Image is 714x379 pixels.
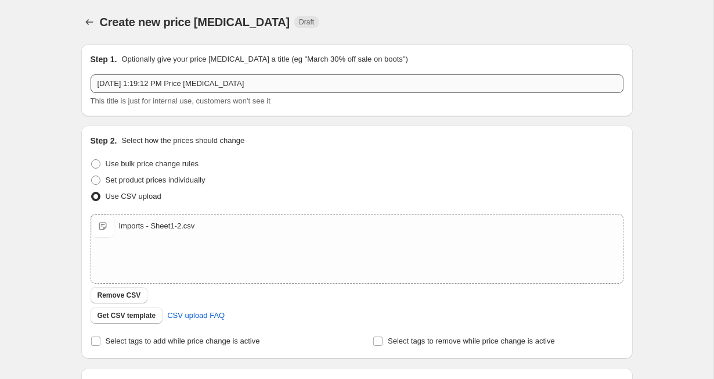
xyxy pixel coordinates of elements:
span: Use bulk price change rules [106,159,199,168]
p: Optionally give your price [MEDICAL_DATA] a title (eg "March 30% off sale on boots") [121,53,408,65]
input: 30% off holiday sale [91,74,623,93]
span: Get CSV template [98,311,156,320]
span: Remove CSV [98,291,141,300]
p: Select how the prices should change [121,135,244,146]
span: Use CSV upload [106,192,161,201]
span: Select tags to add while price change is active [106,337,260,345]
span: This title is just for internal use, customers won't see it [91,96,271,105]
span: Set product prices individually [106,176,205,184]
h2: Step 1. [91,53,117,65]
h2: Step 2. [91,135,117,146]
span: Create new price [MEDICAL_DATA] [100,16,290,28]
span: Draft [299,17,314,27]
button: Get CSV template [91,308,163,324]
div: Imports - Sheet1-2.csv [119,220,195,232]
button: Remove CSV [91,287,148,303]
button: Price change jobs [81,14,98,30]
a: CSV upload FAQ [160,306,232,325]
span: Select tags to remove while price change is active [388,337,555,345]
span: CSV upload FAQ [167,310,225,321]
